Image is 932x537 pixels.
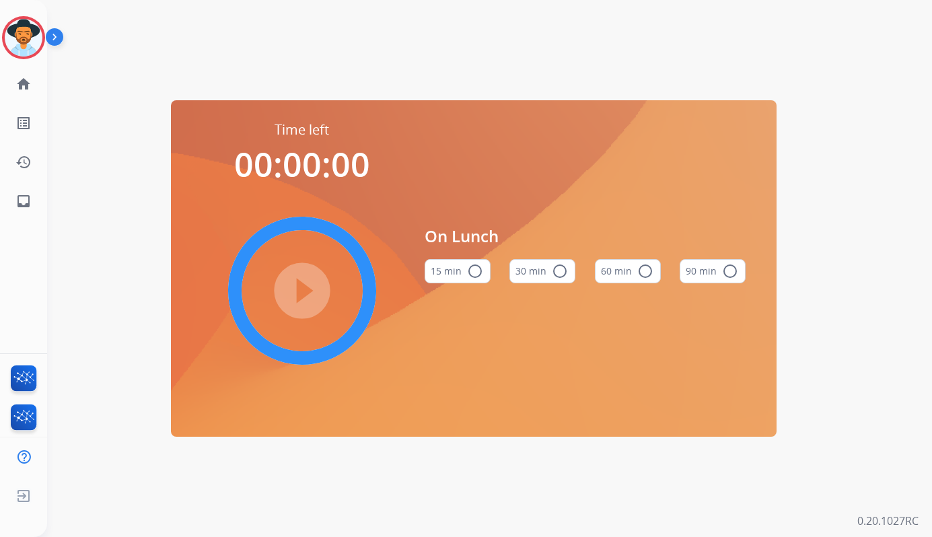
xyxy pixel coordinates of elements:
[15,115,32,131] mat-icon: list_alt
[595,259,661,283] button: 60 min
[15,193,32,209] mat-icon: inbox
[552,263,568,279] mat-icon: radio_button_unchecked
[425,224,746,248] span: On Lunch
[467,263,483,279] mat-icon: radio_button_unchecked
[275,120,329,139] span: Time left
[15,76,32,92] mat-icon: home
[509,259,575,283] button: 30 min
[637,263,653,279] mat-icon: radio_button_unchecked
[234,141,370,187] span: 00:00:00
[680,259,746,283] button: 90 min
[722,263,738,279] mat-icon: radio_button_unchecked
[15,154,32,170] mat-icon: history
[425,259,491,283] button: 15 min
[5,19,42,57] img: avatar
[857,513,919,529] p: 0.20.1027RC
